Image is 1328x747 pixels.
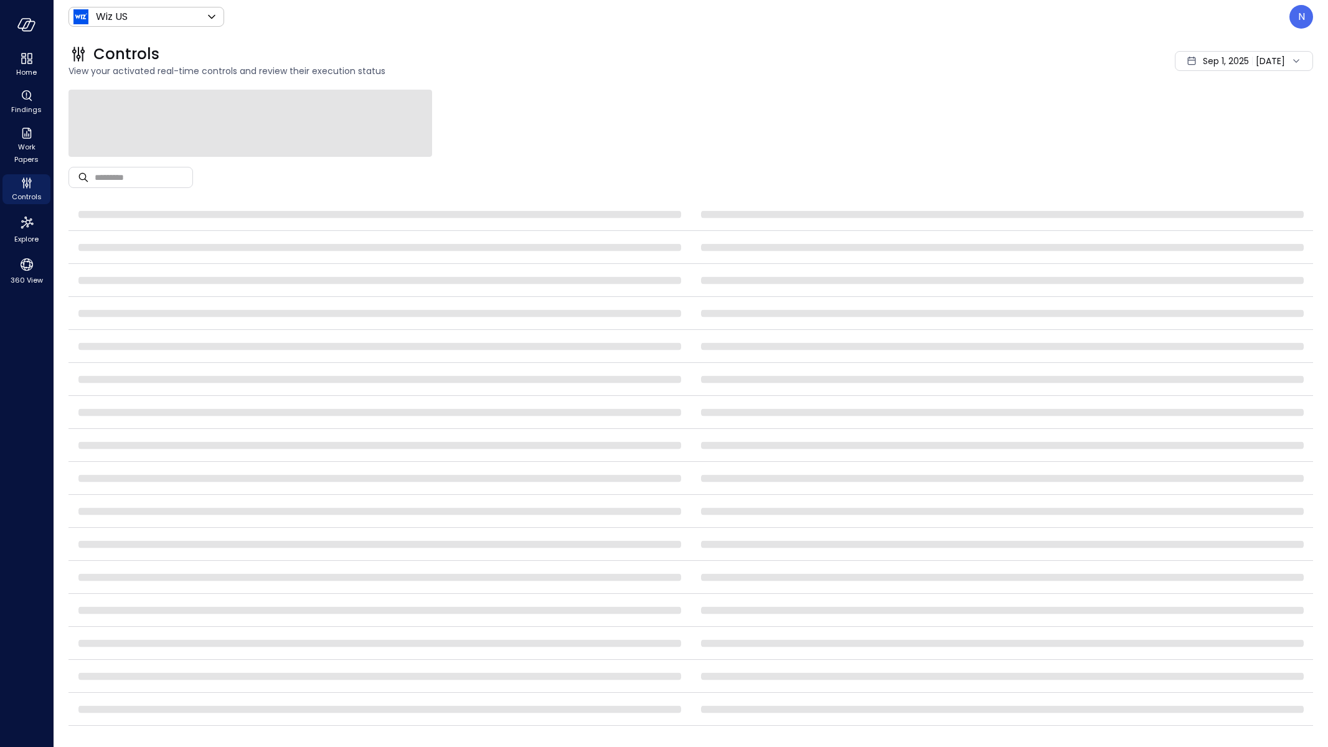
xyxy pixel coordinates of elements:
div: Findings [2,87,50,117]
div: Explore [2,212,50,247]
span: Findings [11,103,42,116]
span: Home [16,66,37,78]
img: Icon [73,9,88,24]
span: Sep 1, 2025 [1203,54,1249,68]
div: Home [2,50,50,80]
div: Work Papers [2,125,50,167]
span: Controls [12,190,42,203]
span: Explore [14,233,39,245]
span: View your activated real-time controls and review their execution status [68,64,969,78]
p: Wiz US [96,9,128,24]
p: N [1298,9,1305,24]
div: Controls [2,174,50,204]
span: Work Papers [7,141,45,166]
span: 360 View [11,274,43,286]
div: Noy Vadai [1289,5,1313,29]
span: Controls [93,44,159,64]
div: 360 View [2,254,50,288]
